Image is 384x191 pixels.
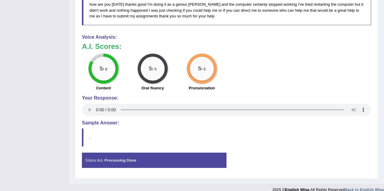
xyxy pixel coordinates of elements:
[82,120,371,126] h4: Sample Answer:
[149,65,152,72] big: 5
[82,34,371,40] h4: Voice Analysis:
[100,65,103,72] big: 5
[198,65,201,72] big: 5
[189,85,215,91] label: Pronunciation
[82,128,371,147] blockquote: .
[82,153,226,168] div: Status:
[97,158,136,163] strong: A.I. Processing Done
[96,85,111,91] label: Content
[152,67,157,71] small: / 5
[201,67,206,71] small: / 5
[103,67,107,71] small: / 6
[141,85,164,91] label: Oral fluency
[82,95,371,101] h4: Your Response:
[82,42,121,50] b: A.I. Scores:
